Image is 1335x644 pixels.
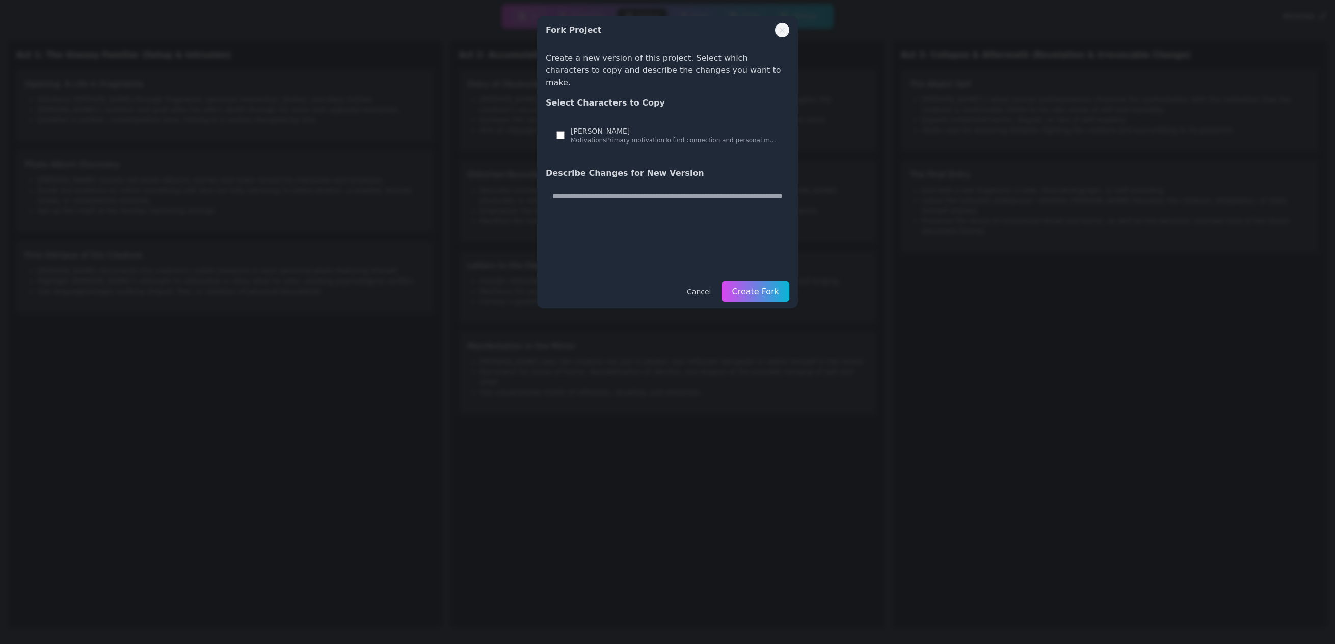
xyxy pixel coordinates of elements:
[556,131,565,139] input: [PERSON_NAME]MotivationsPrimary motivationTo find connection and personal meaning after the loss ...
[546,97,789,109] h4: Select Characters to Copy
[546,167,789,179] h4: Describe Changes for New Version
[546,24,601,36] h3: Fork Project
[722,281,789,302] button: Create Fork
[775,23,789,37] button: Close
[546,52,789,89] p: Create a new version of this project. Select which characters to copy and describe the changes yo...
[571,136,779,144] div: MotivationsPrimary motivationTo find connection and personal meaning after the loss of his wife; spe
[732,287,779,296] span: Create Fork
[680,282,717,301] button: Cancel
[571,126,779,136] div: [PERSON_NAME]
